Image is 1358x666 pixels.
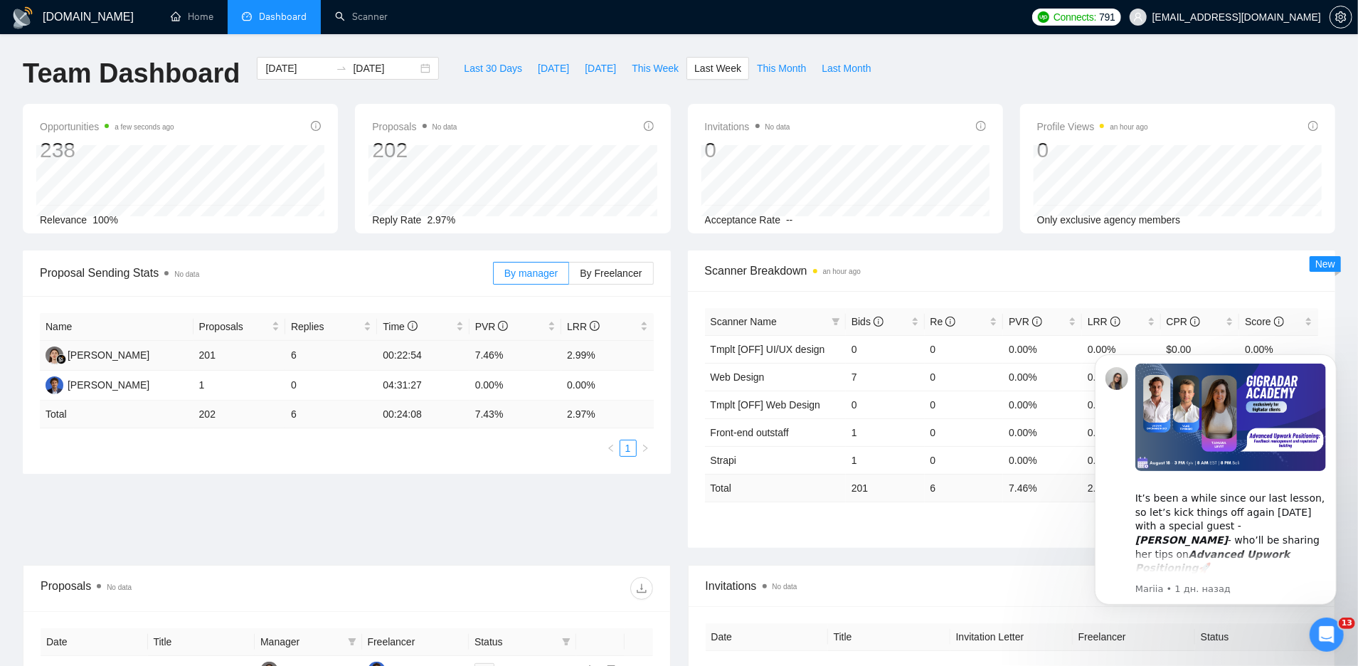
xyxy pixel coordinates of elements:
[1195,623,1317,651] th: Status
[1037,118,1148,135] span: Profile Views
[372,137,457,164] div: 202
[498,321,508,331] span: info-circle
[291,319,361,334] span: Replies
[470,401,561,428] td: 7.43 %
[46,376,63,394] img: DU
[1167,316,1200,327] span: CPR
[773,583,797,591] span: No data
[1190,317,1200,327] span: info-circle
[705,214,781,226] span: Acceptance Rate
[925,391,1004,418] td: 0
[1037,214,1181,226] span: Only exclusive agency members
[335,11,388,23] a: searchScanner
[1009,316,1042,327] span: PVR
[56,354,66,364] img: gigradar-bm.png
[828,623,950,651] th: Title
[1003,474,1082,502] td: 7.46 %
[561,341,653,371] td: 2.99%
[1310,618,1344,652] iframe: Intercom live chat
[1330,11,1352,23] a: setting
[383,321,417,332] span: Time
[711,316,777,327] span: Scanner Name
[456,57,530,80] button: Last 30 Days
[171,11,213,23] a: homeHome
[577,57,624,80] button: [DATE]
[823,268,861,275] time: an hour ago
[1003,363,1082,391] td: 0.00%
[607,444,615,453] span: left
[265,60,330,76] input: Start date
[950,623,1073,651] th: Invitation Letter
[846,418,925,446] td: 1
[686,57,749,80] button: Last Week
[711,371,765,383] a: Web Design
[1330,6,1352,28] button: setting
[620,440,636,456] a: 1
[470,371,561,401] td: 0.00%
[829,311,843,332] span: filter
[620,440,637,457] li: 1
[846,335,925,363] td: 0
[1054,9,1096,25] span: Connects:
[115,123,174,131] time: a few seconds ago
[694,60,741,76] span: Last Week
[377,401,469,428] td: 00:24:08
[433,123,457,131] span: No data
[377,341,469,371] td: 00:22:54
[1038,11,1049,23] img: upwork-logo.png
[11,6,34,29] img: logo
[562,638,571,646] span: filter
[705,137,790,164] div: 0
[925,474,1004,502] td: 6
[148,628,255,656] th: Title
[1110,123,1147,131] time: an hour ago
[464,60,522,76] span: Last 30 Days
[362,628,470,656] th: Freelancer
[814,57,879,80] button: Last Month
[711,427,789,438] a: Front-end outstaff
[1110,317,1120,327] span: info-circle
[40,214,87,226] span: Relevance
[285,401,377,428] td: 6
[832,317,840,326] span: filter
[242,11,252,21] span: dashboard
[1308,121,1318,131] span: info-circle
[1003,446,1082,474] td: 0.00%
[641,444,649,453] span: right
[705,474,846,502] td: Total
[706,577,1318,595] span: Invitations
[765,123,790,131] span: No data
[624,57,686,80] button: This Week
[711,399,821,411] a: Tmplt [OFF] Web Design
[530,57,577,80] button: [DATE]
[193,341,285,371] td: 201
[377,371,469,401] td: 04:31:27
[260,634,342,650] span: Manager
[285,313,377,341] th: Replies
[1003,391,1082,418] td: 0.00%
[632,60,679,76] span: This Week
[822,60,871,76] span: Last Month
[40,401,193,428] td: Total
[644,121,654,131] span: info-circle
[285,341,377,371] td: 6
[46,347,63,364] img: KK
[428,214,456,226] span: 2.97%
[41,628,148,656] th: Date
[336,63,347,74] span: swap-right
[757,60,806,76] span: This Month
[348,638,356,646] span: filter
[1339,618,1355,629] span: 13
[561,401,653,428] td: 2.97 %
[852,316,884,327] span: Bids
[561,371,653,401] td: 0.00%
[925,418,1004,446] td: 0
[705,118,790,135] span: Invitations
[846,446,925,474] td: 1
[585,60,616,76] span: [DATE]
[193,313,285,341] th: Proposals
